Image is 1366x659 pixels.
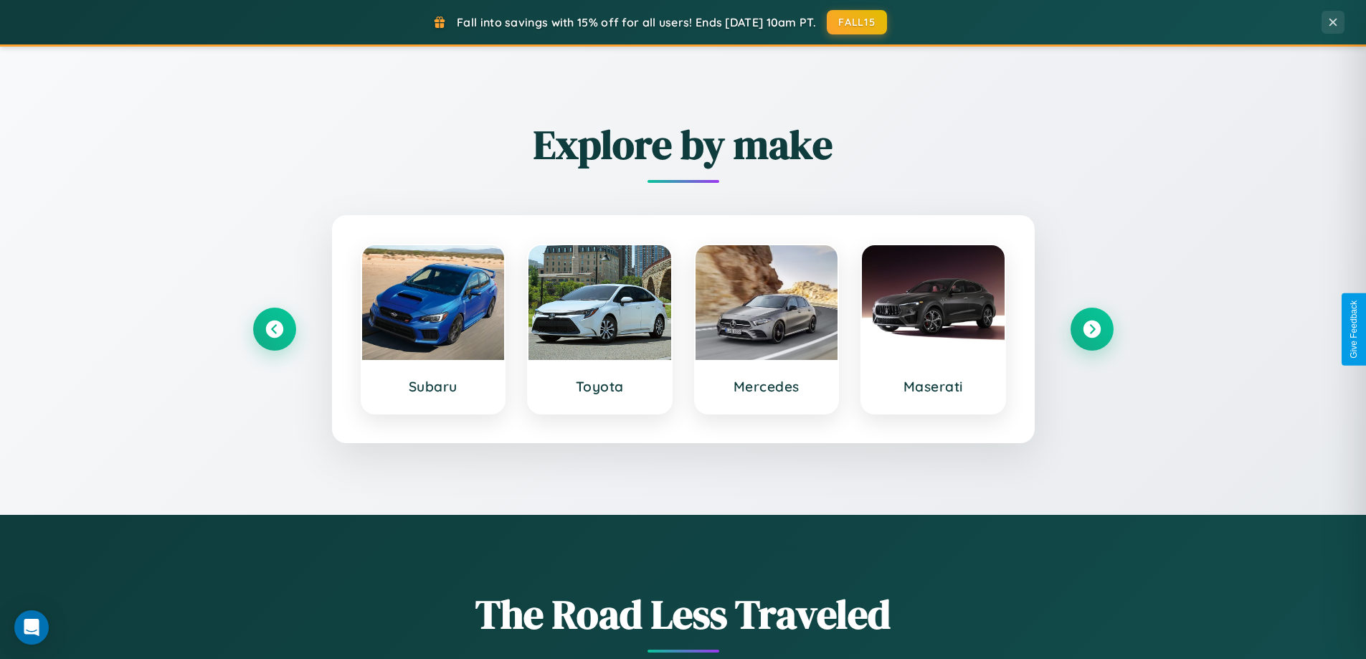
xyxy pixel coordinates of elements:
[457,15,816,29] span: Fall into savings with 15% off for all users! Ends [DATE] 10am PT.
[253,587,1114,642] h1: The Road Less Traveled
[1349,300,1359,359] div: Give Feedback
[710,378,824,395] h3: Mercedes
[876,378,990,395] h3: Maserati
[14,610,49,645] div: Open Intercom Messenger
[253,117,1114,172] h2: Explore by make
[827,10,887,34] button: FALL15
[543,378,657,395] h3: Toyota
[376,378,490,395] h3: Subaru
